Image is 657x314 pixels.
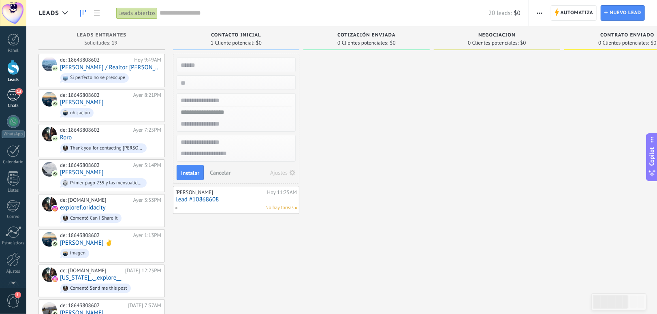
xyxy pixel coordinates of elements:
span: $0 [514,9,520,17]
span: 13 [15,88,22,95]
span: Leads Entrantes [77,32,127,38]
div: Correo [2,214,25,220]
div: Hoy 9:49AM [134,57,161,63]
a: Leads [76,5,90,21]
div: Chats [2,103,25,109]
div: Ayer 7:25PM [133,127,161,133]
span: 0 Clientes potenciales: [337,41,388,45]
img: com.amocrm.amocrmwa.svg [52,101,58,107]
span: Contrato Enviado [600,32,654,38]
div: Thank you for contacting [PERSON_NAME] Car Sale! Please let us know how we can help you. [70,145,143,151]
span: 0 Clientes potenciales: [468,41,518,45]
img: com.amocrm.amocrmwa.svg [52,171,58,177]
div: WhatsApp [2,130,25,138]
div: de: [DOMAIN_NAME] [60,197,130,203]
span: $0 [651,41,657,45]
div: Yuliber Barett / Realtor Orlando FL [42,57,57,71]
div: de: 18643808602 [60,92,130,98]
a: explorefloridacity [60,204,106,211]
span: Nuevo lead [610,6,641,20]
div: florida_._.explore__ [42,267,57,282]
div: Hoy 11:25AM [267,189,297,196]
div: de: 18643808602 [60,57,131,63]
span: 1 Cliente potencial: [211,41,254,45]
a: [PERSON_NAME] [60,99,104,106]
a: [US_STATE]_._.explore__ [60,274,122,281]
a: [PERSON_NAME] / Realtor [PERSON_NAME] [GEOGRAPHIC_DATA] [60,64,161,71]
span: Automatiza [561,6,593,20]
div: Cruz Luis ✌️ [42,232,57,247]
div: Ayer 8:21PM [133,92,161,98]
span: Negociacion [478,32,516,38]
img: com.amocrm.amocrmwa.svg [52,241,58,247]
div: Comentó Send me this post [70,286,127,291]
div: Mariela [42,162,57,177]
div: Roro [42,127,57,141]
div: Comentó Can I Share It [70,216,118,221]
span: 20 leads: [488,9,512,17]
a: Lead #10868608 [175,196,297,203]
span: 1 [15,292,21,298]
div: [DATE] 12:23PM [125,267,161,274]
div: Negociacion [438,32,556,39]
span: $0 [256,41,262,45]
div: Ayer 5:14PM [133,162,161,169]
div: Ajustes [2,269,25,274]
div: ubicación [70,110,90,116]
div: [PERSON_NAME] [175,189,265,196]
a: Lista [90,5,104,21]
div: de: 18643808602 [60,232,130,239]
span: Contacto Inicial [211,32,261,38]
div: de: 18643808602 [60,162,130,169]
span: No hay tareas [265,204,294,211]
img: com.amocrm.amocrmwa.svg [52,66,58,71]
div: [DATE] 7:37AM [128,302,161,309]
div: de: 18643808602 [60,302,125,309]
span: Instalar [181,170,199,176]
span: No hay nada asignado [295,207,297,209]
div: de: 18643808602 [60,127,130,133]
div: Julio cesar Vasquez [42,92,57,107]
div: Cotización Enviada [307,32,426,39]
div: Panel [2,48,25,53]
span: Solicitudes: 19 [84,41,117,45]
div: Ajustes [270,170,288,175]
span: Copilot [648,147,656,166]
span: 0 Clientes potenciales: [598,41,649,45]
a: [PERSON_NAME] ✌️ [60,239,113,246]
button: Cancelar [207,167,234,179]
button: Más [534,5,546,21]
a: Roro [60,134,72,141]
div: Leads abiertos [116,7,158,19]
div: Ayer 3:53PM [133,197,161,203]
div: Calendario [2,160,25,165]
button: Ajustes [267,167,299,178]
a: [PERSON_NAME] [60,169,104,176]
div: Leads Entrantes [43,32,161,39]
div: Listas [2,188,25,193]
div: Contacto Inicial [177,32,295,39]
div: explorefloridacity [42,197,57,211]
img: com.amocrm.amocrmwa.svg [52,136,58,141]
div: Si perfecto no se preocupe [70,75,125,81]
img: instagram.svg [52,276,58,282]
span: Leads [38,9,59,17]
span: Cancelar [210,169,230,176]
div: Ayer 1:13PM [133,232,161,239]
div: Estadísticas [2,241,25,246]
span: $0 [520,41,526,45]
a: Nuevo lead [601,5,645,21]
div: de: [DOMAIN_NAME] [60,267,122,274]
div: imagen [70,250,85,256]
span: $0 [390,41,396,45]
img: instagram.svg [52,206,58,211]
button: Instalar [177,165,204,180]
span: Cotización Enviada [337,32,396,38]
div: Leads [2,77,25,83]
div: Primer pago 239 y las mensualidades 113 [70,180,143,186]
a: Automatiza [551,5,597,21]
